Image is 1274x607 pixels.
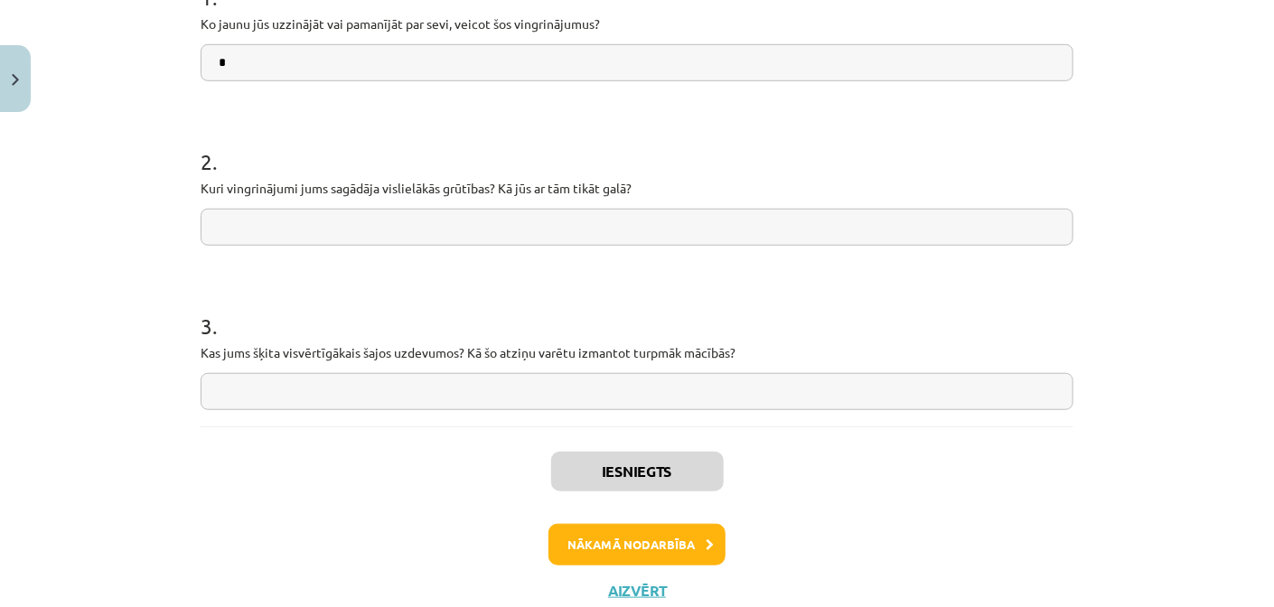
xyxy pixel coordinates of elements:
[201,343,1073,362] p: Kas jums šķita visvērtīgākais šajos uzdevumos? Kā šo atziņu varētu izmantot turpmāk mācībās?
[201,179,1073,198] p: Kuri vingrinājumi jums sagādāja vislielākās grūtības? Kā jūs ar tām tikāt galā?
[201,14,1073,33] p: Ko jaunu jūs uzzinājāt vai pamanījāt par sevi, veicot šos vingrinājumus?
[201,282,1073,338] h1: 3 .
[551,452,724,491] button: Iesniegts
[201,117,1073,173] h1: 2 .
[12,74,19,86] img: icon-close-lesson-0947bae3869378f0d4975bcd49f059093ad1ed9edebbc8119c70593378902aed.svg
[548,524,726,565] button: Nākamā nodarbība
[603,582,671,600] button: Aizvērt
